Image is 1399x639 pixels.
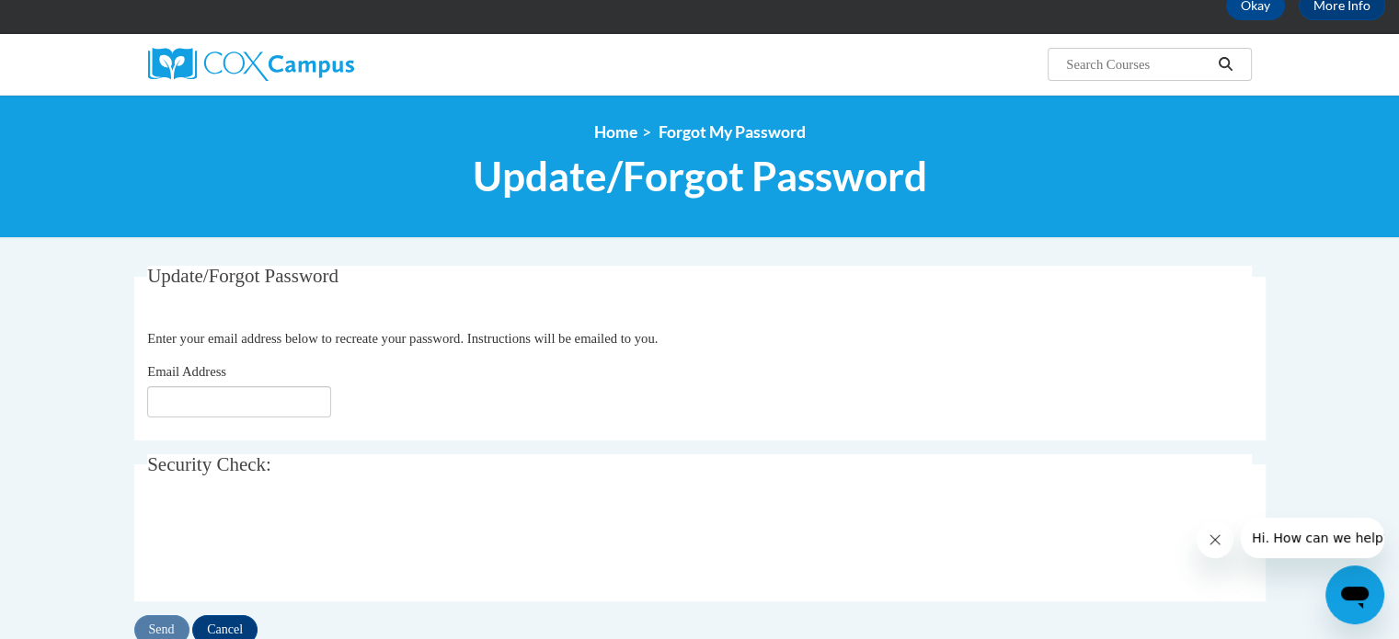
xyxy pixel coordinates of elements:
span: Security Check: [147,453,271,475]
input: Search Courses [1064,53,1211,75]
iframe: Button to launch messaging window [1325,565,1384,624]
span: Enter your email address below to recreate your password. Instructions will be emailed to you. [147,331,658,346]
span: Update/Forgot Password [473,152,927,200]
a: Cox Campus [148,48,498,81]
button: Search [1211,53,1239,75]
iframe: Close message [1197,521,1233,558]
iframe: Message from company [1241,518,1384,558]
iframe: reCAPTCHA [147,507,427,578]
a: Home [594,122,637,142]
span: Forgot My Password [659,122,806,142]
img: Cox Campus [148,48,354,81]
span: Email Address [147,364,226,379]
span: Update/Forgot Password [147,265,338,287]
span: Hi. How can we help? [11,13,149,28]
input: Email [147,386,331,417]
